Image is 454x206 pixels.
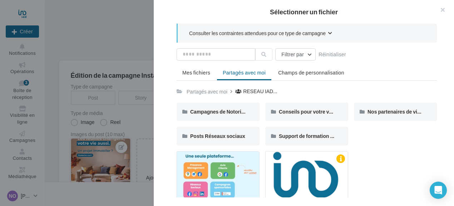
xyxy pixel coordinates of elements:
[190,133,245,139] span: Posts Réseaux sociaux
[275,48,316,61] button: Filtrer par
[430,182,447,199] div: Open Intercom Messenger
[189,29,332,38] button: Consulter les contraintes attendues pour ce type de campagne
[279,109,361,115] span: Conseils pour votre visibilité locale
[190,109,248,115] span: Campagnes de Notoriété
[367,109,448,115] span: Nos partenaires de visibilité locale
[316,50,349,59] button: Réinitialiser
[189,30,326,37] span: Consulter les contraintes attendues pour ce type de campagne
[279,133,352,139] span: Support de formation Localads
[223,70,266,76] span: Partagés avec moi
[182,70,210,76] span: Mes fichiers
[243,88,277,95] span: RESEAU IAD...
[165,9,443,15] h2: Sélectionner un fichier
[187,88,227,95] div: Partagés avec moi
[278,70,344,76] span: Champs de personnalisation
